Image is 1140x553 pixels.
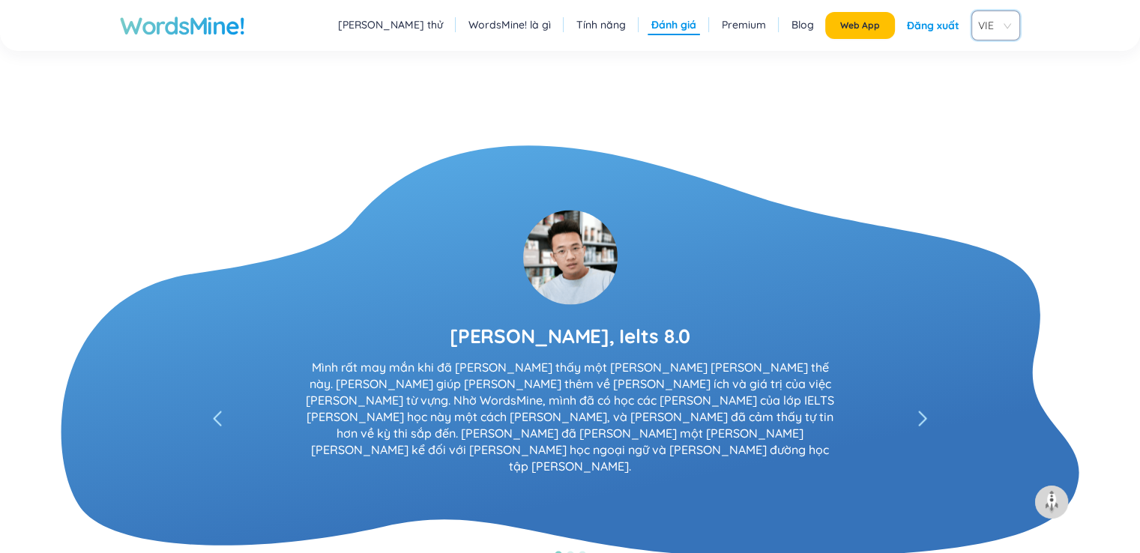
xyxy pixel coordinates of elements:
[825,12,895,39] button: Web App
[576,17,626,32] a: Tính năng
[1040,490,1064,514] img: to top
[978,14,1007,37] span: VIE
[722,17,766,32] a: Premium
[120,10,244,40] a: WordsMine!
[791,17,814,32] a: Blog
[651,17,696,32] a: Đánh giá
[338,17,443,32] a: [PERSON_NAME] thử
[468,17,551,32] a: WordsMine! là gì
[907,12,959,39] div: Đăng xuất
[918,411,927,427] span: left
[840,19,880,31] span: Web App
